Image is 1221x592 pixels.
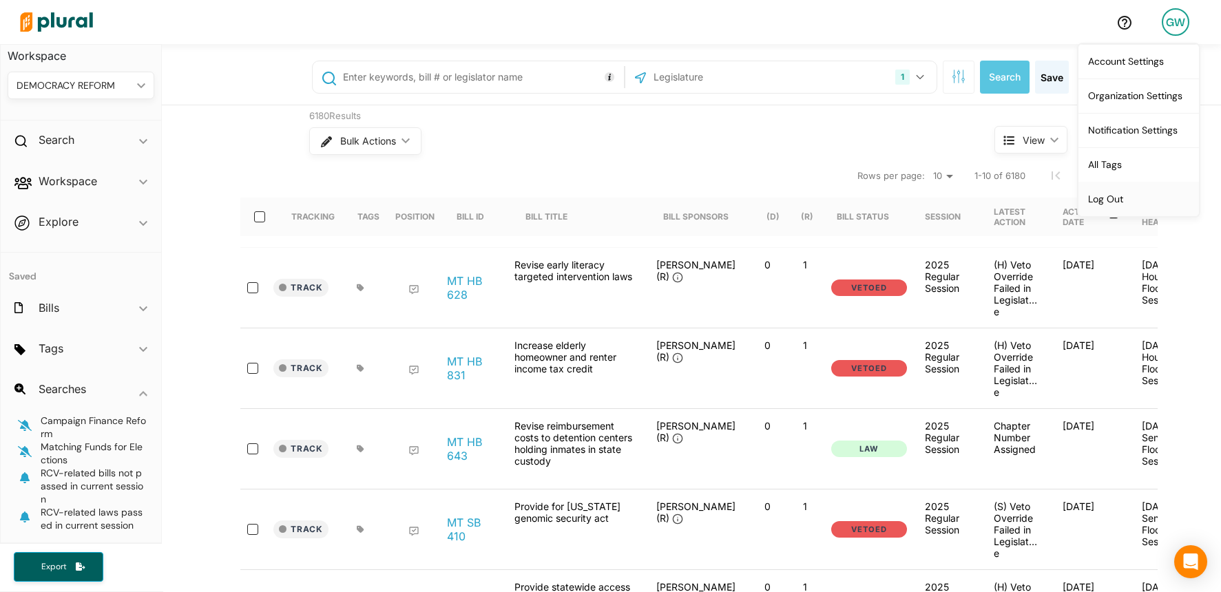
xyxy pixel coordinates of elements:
div: Revise reimbursement costs to detention centers holding inmates in state custody [508,420,645,478]
div: DEMOCRACY REFORM [17,78,132,93]
div: Tracking [291,211,335,222]
input: Enter keywords, bill # or legislator name [342,64,620,90]
h2: Bills [39,300,59,315]
span: Matching Funds for Elections [41,441,143,466]
div: Add Position Statement [408,526,419,537]
div: Bill Title [525,211,567,222]
div: Bill ID [457,211,484,222]
button: Vetoed [831,279,907,297]
div: Add Position Statement [408,284,419,295]
span: [PERSON_NAME] (R) [656,259,735,282]
div: (R) [801,198,813,236]
div: [DATE] [1052,420,1131,478]
div: Latest Action [994,207,1041,227]
div: (R) [801,211,813,222]
div: Bill Title [525,198,580,236]
span: [PERSON_NAME] (R) [656,339,735,363]
a: Log Out [1078,182,1199,216]
button: First Page [1042,162,1069,189]
a: GW [1151,3,1200,41]
button: Export [14,552,103,582]
div: Latest Action [994,198,1041,236]
a: Matching Funds for Elections [39,441,147,467]
button: Save [1035,61,1069,94]
div: Tags [357,198,379,236]
div: Add Position Statement [408,365,419,376]
p: 1 [792,259,819,271]
div: Bill ID [457,198,497,236]
button: Vetoed [831,521,907,538]
button: Vetoed [831,360,907,377]
a: MT SB 410 [447,516,499,543]
p: [DATE] - House Floor Session [1142,339,1189,386]
span: Search Filters [952,70,966,81]
a: MT HB 643 [447,435,499,463]
p: 1 [792,420,819,432]
div: Chapter Number Assigned [983,420,1052,478]
span: Campaign Finance Reform [41,414,146,440]
p: 0 [754,259,781,271]
div: 1 [895,70,910,85]
input: Legislature [652,64,800,90]
a: Campaign Finance Reform [39,414,147,441]
div: (S) Veto Override Failed in Legislature [983,500,1052,558]
div: [DATE] [1052,500,1131,558]
div: Increase elderly homeowner and renter income tax credit [508,339,645,397]
button: Track [273,520,328,538]
div: (H) Veto Override Failed in Legislature [983,339,1052,397]
span: [PERSON_NAME] (R) [656,500,735,524]
h2: Search [39,132,74,147]
button: Track [273,440,328,458]
a: Notification Settings [1078,113,1199,147]
h2: Explore [39,214,79,229]
div: Provide for [US_STATE] genomic security act [508,500,645,558]
div: Bill Sponsors [663,198,729,236]
div: 2025 Regular Session [925,339,972,374]
button: Search [980,61,1030,94]
h2: Tags [39,341,63,356]
div: Add tags [357,525,364,533]
p: 0 [754,500,781,512]
div: (H) Veto Override Failed in Legislature [983,259,1052,317]
div: Action Date [1063,198,1120,236]
button: Law [831,441,907,458]
span: 1-10 of 6180 [974,169,1025,183]
div: Session [925,198,973,236]
span: View [1023,133,1045,147]
div: Add tags [357,284,364,292]
span: Bulk Actions [340,136,396,146]
h2: Workspace [39,173,97,189]
button: Bulk Actions [309,127,421,155]
p: [DATE] - Senate Floor Session [1142,500,1189,547]
div: 2025 Regular Session [925,259,972,294]
span: Export [32,561,76,573]
div: Tracking [291,198,335,236]
span: [PERSON_NAME] (R) [656,420,735,443]
div: Position [395,211,435,222]
div: Add tags [357,445,364,453]
button: Track [273,359,328,377]
div: Tooltip anchor [603,71,616,83]
button: Track [273,279,328,297]
input: select-row-state-mt-2025-hb831 [247,363,258,374]
button: 1 [890,64,933,90]
button: Previous Page [1069,162,1097,189]
div: Add tags [357,364,364,372]
p: 1 [792,500,819,512]
div: 6180 Results [309,109,943,123]
input: select-all-rows [254,211,265,222]
a: Organization Settings [1078,78,1199,113]
div: [DATE] [1052,259,1131,317]
p: [DATE] - House Floor Session [1142,259,1189,306]
div: (D) [766,211,780,222]
p: 0 [754,420,781,432]
input: select-row-state-mt-2025-hb628 [247,282,258,293]
div: Bill Sponsors [663,211,729,222]
input: select-row-state-mt-2025-hb643 [247,443,258,454]
div: Position [395,198,435,236]
div: Add Position Statement [408,445,419,456]
div: Revise early literacy targeted intervention laws [508,259,645,317]
a: MT HB 628 [447,274,499,302]
div: (D) [766,198,780,236]
div: Bill Status [837,198,901,236]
